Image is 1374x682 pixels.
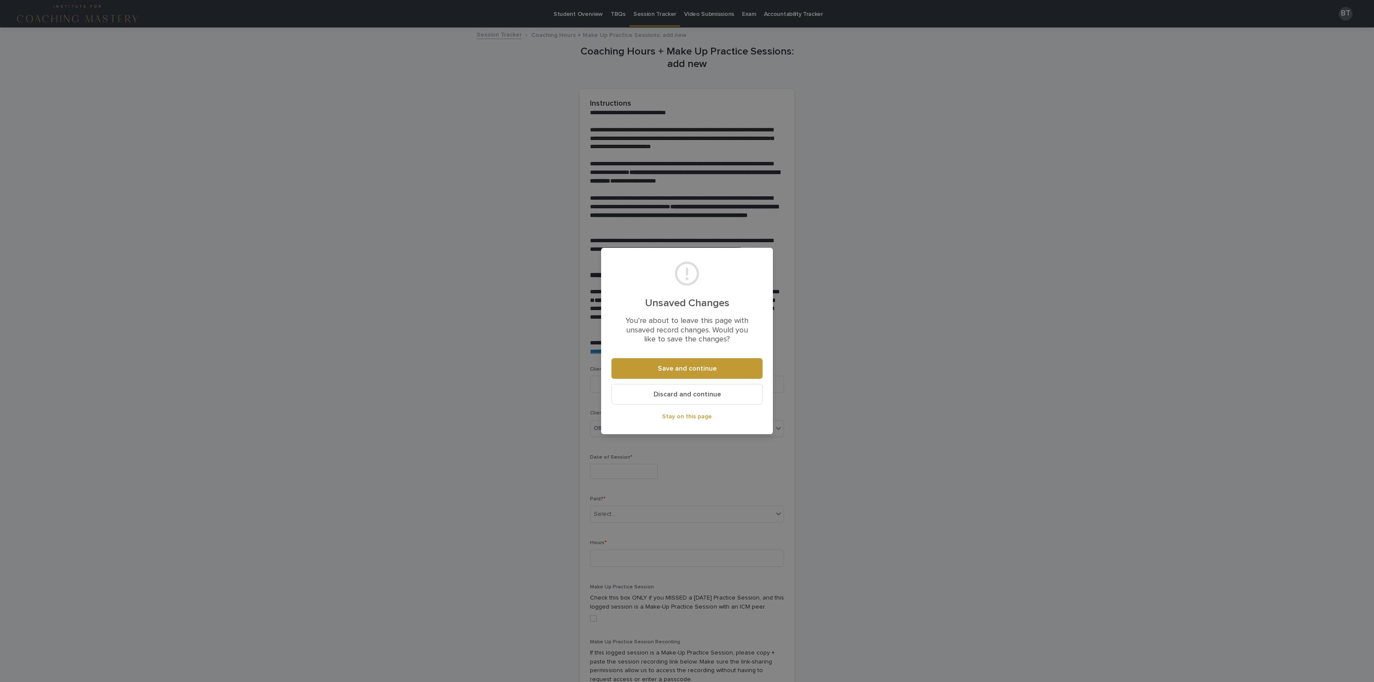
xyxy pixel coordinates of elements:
[611,358,763,379] button: Save and continue
[658,365,717,372] span: Save and continue
[654,391,721,398] span: Discard and continue
[611,384,763,405] button: Discard and continue
[622,317,752,344] p: You’re about to leave this page with unsaved record changes. Would you like to save the changes?
[662,414,712,420] span: Stay on this page
[622,297,752,310] h2: Unsaved Changes
[611,410,763,423] button: Stay on this page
